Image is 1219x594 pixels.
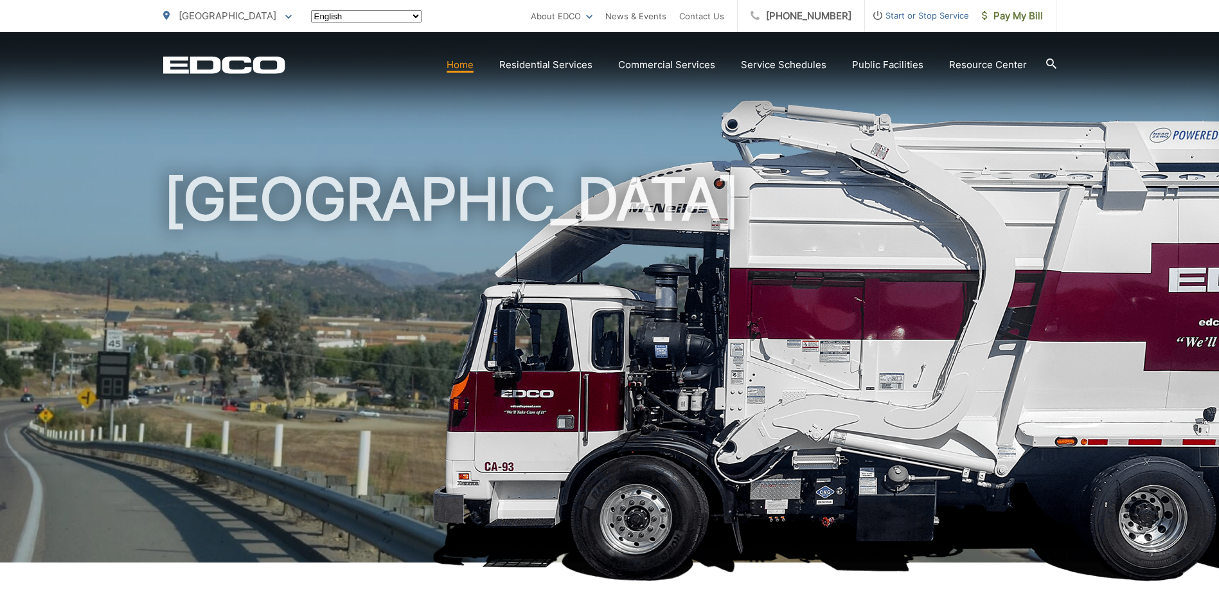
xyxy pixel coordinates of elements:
[605,8,666,24] a: News & Events
[163,167,1056,574] h1: [GEOGRAPHIC_DATA]
[949,57,1027,73] a: Resource Center
[179,10,276,22] span: [GEOGRAPHIC_DATA]
[499,57,592,73] a: Residential Services
[982,8,1043,24] span: Pay My Bill
[163,56,285,74] a: EDCD logo. Return to the homepage.
[447,57,474,73] a: Home
[679,8,724,24] a: Contact Us
[618,57,715,73] a: Commercial Services
[741,57,826,73] a: Service Schedules
[311,10,422,22] select: Select a language
[852,57,923,73] a: Public Facilities
[531,8,592,24] a: About EDCO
